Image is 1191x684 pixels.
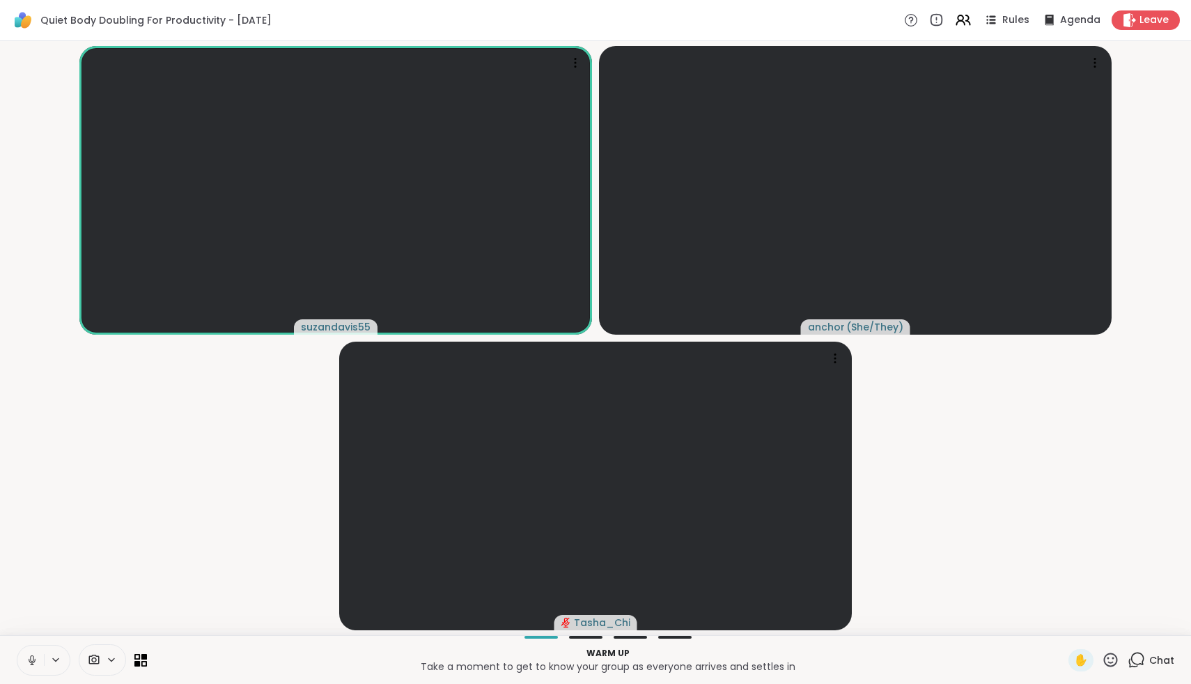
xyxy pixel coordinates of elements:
[40,13,272,27] span: Quiet Body Doubling For Productivity - [DATE]
[301,320,371,334] span: suzandavis55
[155,647,1060,660] p: Warm up
[11,8,35,32] img: ShareWell Logomark
[808,320,845,334] span: anchor
[1002,13,1029,27] span: Rules
[1060,13,1100,27] span: Agenda
[561,618,571,628] span: audio-muted
[846,320,903,334] span: ( She/They )
[574,616,630,630] span: Tasha_Chi
[155,660,1060,674] p: Take a moment to get to know your group as everyone arrives and settles in
[1139,13,1169,27] span: Leave
[1074,652,1088,669] span: ✋
[1149,653,1174,667] span: Chat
